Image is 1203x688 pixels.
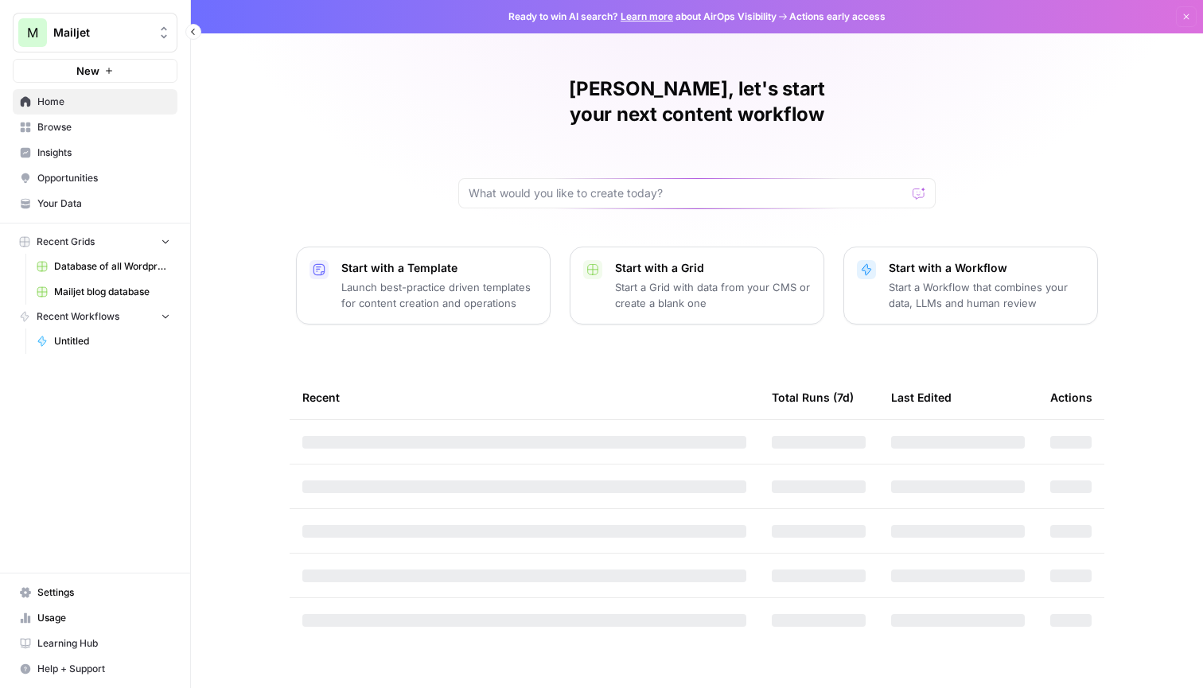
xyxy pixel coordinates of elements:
button: Start with a TemplateLaunch best-practice driven templates for content creation and operations [296,247,551,325]
span: Untitled [54,334,170,348]
div: Total Runs (7d) [772,375,854,419]
button: New [13,59,177,83]
span: Database of all Wordpress media [54,259,170,274]
span: New [76,63,99,79]
span: Recent Grids [37,235,95,249]
span: Opportunities [37,171,170,185]
a: Database of all Wordpress media [29,254,177,279]
a: Learning Hub [13,631,177,656]
span: Recent Workflows [37,309,119,324]
button: Workspace: Mailjet [13,13,177,52]
span: Settings [37,585,170,600]
span: Ready to win AI search? about AirOps Visibility [508,10,777,24]
a: Opportunities [13,165,177,191]
div: Recent [302,375,746,419]
a: Untitled [29,328,177,354]
button: Recent Grids [13,230,177,254]
a: Settings [13,580,177,605]
p: Start a Workflow that combines your data, LLMs and human review [889,279,1084,311]
a: Browse [13,115,177,140]
a: Your Data [13,191,177,216]
span: Insights [37,146,170,160]
button: Recent Workflows [13,305,177,328]
p: Start a Grid with data from your CMS or create a blank one [615,279,811,311]
p: Start with a Workflow [889,260,1084,276]
span: Usage [37,611,170,625]
a: Usage [13,605,177,631]
div: Last Edited [891,375,952,419]
h1: [PERSON_NAME], let's start your next content workflow [458,76,936,127]
button: Start with a GridStart a Grid with data from your CMS or create a blank one [570,247,824,325]
a: Insights [13,140,177,165]
a: Learn more [621,10,673,22]
span: Mailjet [53,25,150,41]
span: Your Data [37,196,170,211]
button: Start with a WorkflowStart a Workflow that combines your data, LLMs and human review [843,247,1098,325]
span: Browse [37,120,170,134]
span: Help + Support [37,662,170,676]
input: What would you like to create today? [469,185,906,201]
a: Mailjet blog database [29,279,177,305]
span: Learning Hub [37,636,170,651]
div: Actions [1050,375,1092,419]
a: Home [13,89,177,115]
p: Launch best-practice driven templates for content creation and operations [341,279,537,311]
span: Mailjet blog database [54,285,170,299]
p: Start with a Template [341,260,537,276]
span: Home [37,95,170,109]
span: Actions early access [789,10,886,24]
button: Help + Support [13,656,177,682]
p: Start with a Grid [615,260,811,276]
span: M [27,23,38,42]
